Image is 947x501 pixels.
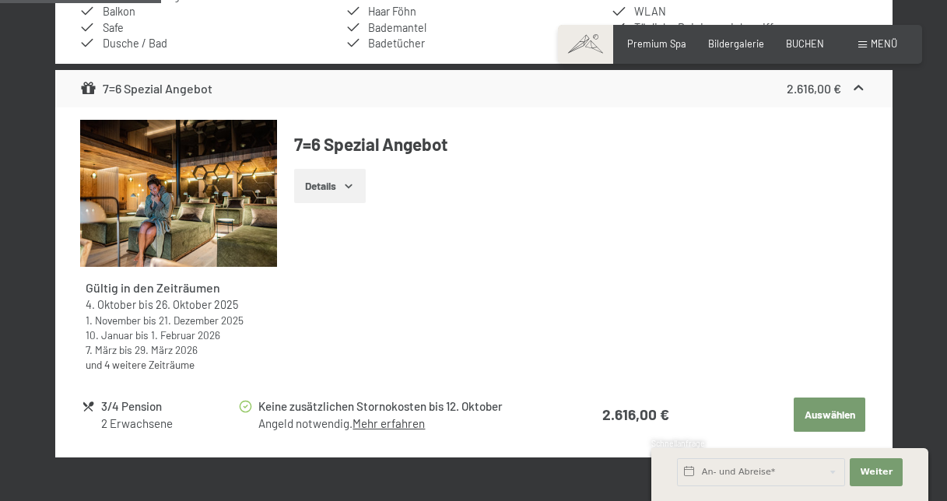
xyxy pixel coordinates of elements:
a: BUCHEN [786,37,824,50]
span: Dusche / Bad [103,37,167,50]
a: Mehr erfahren [352,416,425,430]
time: 21.12.2025 [159,314,244,327]
div: Keine zusätzlichen Stornokosten bis 12. Oktober [258,398,550,415]
strong: 2.616,00 € [602,405,669,423]
div: Angeld notwendig. [258,415,550,432]
time: 04.10.2025 [86,298,136,311]
div: bis [86,328,271,342]
span: Bademantel [368,21,426,34]
h4: 7=6 Spezial Angebot [294,132,867,156]
time: 26.10.2025 [156,298,238,311]
button: Auswählen [794,398,865,432]
span: Menü [871,37,897,50]
span: Safe [103,21,124,34]
a: Premium Spa [627,37,686,50]
div: 7=6 Spezial Angebot2.616,00 € [55,70,893,107]
button: Details [294,169,365,203]
div: 3/4 Pension [101,398,237,415]
div: bis [86,297,271,313]
time: 07.03.2026 [86,343,117,356]
time: 01.02.2026 [151,328,220,342]
a: Bildergalerie [708,37,764,50]
span: Haar Föhn [368,5,416,18]
span: Weiter [860,466,893,478]
span: Balkon [103,5,135,18]
span: Schnellanfrage [651,439,705,448]
span: WLAN [634,5,666,18]
div: bis [86,342,271,357]
strong: 2.616,00 € [787,81,841,96]
img: mss_renderimg.php [80,120,277,268]
time: 01.11.2025 [86,314,141,327]
div: 2 Erwachsene [101,415,237,432]
button: Weiter [850,458,903,486]
a: und 4 weitere Zeiträume [86,358,195,371]
span: Tägliche Reinigung inbegriffen [634,21,785,34]
div: 7=6 Spezial Angebot [80,79,212,98]
time: 29.03.2026 [135,343,198,356]
div: bis [86,313,271,328]
time: 10.01.2026 [86,328,133,342]
span: Badetücher [368,37,425,50]
strong: Gültig in den Zeiträumen [86,280,220,295]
